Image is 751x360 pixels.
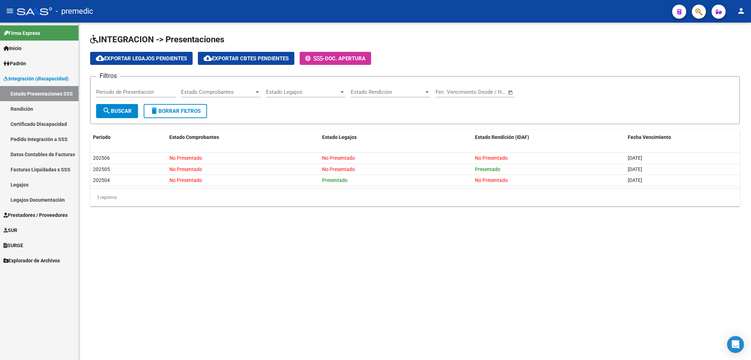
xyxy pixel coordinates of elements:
[625,130,740,145] datatable-header-cell: Fecha Vencimiento
[475,166,500,172] span: Presentado
[181,89,254,95] span: Estado Comprobantes
[167,130,319,145] datatable-header-cell: Estado Comprobantes
[4,257,60,264] span: Explorador de Archivos
[96,54,104,62] mat-icon: cloud_download
[727,336,744,353] div: Open Intercom Messenger
[628,155,642,161] span: [DATE]
[169,155,202,161] span: No Presentado
[628,177,642,183] span: [DATE]
[4,242,23,249] span: SURGE
[322,134,357,140] span: Estado Legajos
[507,89,515,97] button: Open calendar
[266,89,339,95] span: Estado Legajos
[93,134,111,140] span: Periodo
[204,54,212,62] mat-icon: cloud_download
[93,166,110,172] span: 202505
[102,108,132,114] span: Buscar
[4,44,21,52] span: Inicio
[351,89,424,95] span: Estado Rendición
[325,55,365,62] span: Doc. Apertura
[470,89,505,95] input: Fecha fin
[96,104,138,118] button: Buscar
[475,155,508,161] span: No Presentado
[198,52,294,65] button: Exportar Cbtes Pendientes
[475,177,508,183] span: No Presentado
[204,55,289,62] span: Exportar Cbtes Pendientes
[4,75,69,83] span: Integración (discapacidad)
[6,7,14,15] mat-icon: menu
[436,89,464,95] input: Fecha inicio
[96,55,187,62] span: Exportar Legajos Pendientes
[737,7,745,15] mat-icon: person
[322,166,355,172] span: No Presentado
[305,55,325,62] span: -
[93,177,110,183] span: 202504
[93,155,110,161] span: 202506
[628,166,642,172] span: [DATE]
[169,134,219,140] span: Estado Comprobantes
[628,134,671,140] span: Fecha Vencimiento
[4,60,26,67] span: Padrón
[90,35,224,44] span: INTEGRACION -> Presentaciones
[102,106,111,115] mat-icon: search
[169,166,202,172] span: No Presentado
[472,130,625,145] datatable-header-cell: Estado Rendición (IDAF)
[475,134,529,140] span: Estado Rendición (IDAF)
[300,52,371,65] button: -Doc. Apertura
[322,177,348,183] span: Presentado
[4,226,17,234] span: SUR
[322,155,355,161] span: No Presentado
[319,130,472,145] datatable-header-cell: Estado Legajos
[90,189,740,206] div: 3 registros
[90,130,167,145] datatable-header-cell: Periodo
[4,29,40,37] span: Firma Express
[4,211,68,219] span: Prestadores / Proveedores
[144,104,207,118] button: Borrar Filtros
[150,106,158,115] mat-icon: delete
[150,108,201,114] span: Borrar Filtros
[56,4,93,19] span: - premedic
[169,177,202,183] span: No Presentado
[90,52,193,65] button: Exportar Legajos Pendientes
[96,71,120,81] h3: Filtros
